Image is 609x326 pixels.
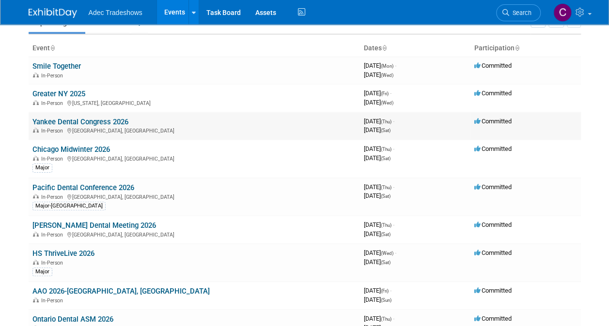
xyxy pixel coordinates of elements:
[32,202,106,210] div: Major-[GEOGRAPHIC_DATA]
[41,73,66,79] span: In-Person
[364,89,391,97] span: [DATE]
[364,296,391,303] span: [DATE]
[364,287,391,294] span: [DATE]
[470,40,581,57] th: Participation
[381,316,391,322] span: (Thu)
[395,62,396,69] span: -
[381,193,390,199] span: (Sat)
[381,251,393,256] span: (Wed)
[32,99,356,106] div: [US_STATE], [GEOGRAPHIC_DATA]
[41,100,66,106] span: In-Person
[390,287,391,294] span: -
[32,193,356,200] div: [GEOGRAPHIC_DATA], [GEOGRAPHIC_DATA]
[382,44,387,52] a: Sort by Start Date
[29,8,77,18] img: ExhibitDay
[364,99,393,106] span: [DATE]
[381,73,393,78] span: (Wed)
[33,100,39,105] img: In-Person Event
[364,183,394,191] span: [DATE]
[474,89,512,97] span: Committed
[360,40,470,57] th: Dates
[364,258,390,266] span: [DATE]
[474,118,512,125] span: Committed
[32,287,210,296] a: AAO 2026-[GEOGRAPHIC_DATA], [GEOGRAPHIC_DATA]
[32,221,156,230] a: [PERSON_NAME] Dental Meeting 2026
[496,4,541,21] a: Search
[474,287,512,294] span: Committed
[364,315,394,322] span: [DATE]
[381,297,391,303] span: (Sun)
[381,156,390,161] span: (Sat)
[381,128,390,133] span: (Sat)
[390,89,391,97] span: -
[393,118,394,125] span: -
[474,183,512,191] span: Committed
[474,315,512,322] span: Committed
[474,249,512,256] span: Committed
[33,73,39,77] img: In-Person Event
[393,145,394,152] span: -
[364,154,390,162] span: [DATE]
[32,126,356,134] div: [GEOGRAPHIC_DATA], [GEOGRAPHIC_DATA]
[364,230,390,237] span: [DATE]
[393,221,394,228] span: -
[509,9,531,16] span: Search
[32,267,52,276] div: Major
[32,183,134,192] a: Pacific Dental Conference 2026
[381,260,390,265] span: (Sat)
[32,315,113,324] a: Ontario Dental ASM 2026
[41,128,66,134] span: In-Person
[33,260,39,265] img: In-Person Event
[553,3,572,22] img: Carol Schmidlin
[89,9,142,16] span: Adec Tradeshows
[381,222,391,228] span: (Thu)
[32,154,356,162] div: [GEOGRAPHIC_DATA], [GEOGRAPHIC_DATA]
[32,230,356,238] div: [GEOGRAPHIC_DATA], [GEOGRAPHIC_DATA]
[29,40,360,57] th: Event
[364,192,390,199] span: [DATE]
[474,62,512,69] span: Committed
[364,118,394,125] span: [DATE]
[364,71,393,78] span: [DATE]
[33,156,39,161] img: In-Person Event
[32,145,110,154] a: Chicago Midwinter 2026
[33,128,39,133] img: In-Person Event
[32,163,52,172] div: Major
[515,44,519,52] a: Sort by Participation Type
[381,100,393,105] span: (Wed)
[33,297,39,302] img: In-Person Event
[33,232,39,237] img: In-Person Event
[32,89,85,98] a: Greater NY 2025
[364,145,394,152] span: [DATE]
[364,249,396,256] span: [DATE]
[474,221,512,228] span: Committed
[381,63,393,69] span: (Mon)
[381,232,390,237] span: (Sat)
[364,62,396,69] span: [DATE]
[395,249,396,256] span: -
[393,183,394,191] span: -
[364,126,390,133] span: [DATE]
[41,232,66,238] span: In-Person
[41,297,66,304] span: In-Person
[32,118,128,126] a: Yankee Dental Congress 2026
[474,145,512,152] span: Committed
[381,185,391,190] span: (Thu)
[41,260,66,266] span: In-Person
[393,315,394,322] span: -
[381,119,391,124] span: (Thu)
[41,156,66,162] span: In-Person
[32,249,94,258] a: HS ThriveLive 2026
[33,194,39,199] img: In-Person Event
[32,62,81,71] a: Smile Together
[41,194,66,200] span: In-Person
[381,147,391,152] span: (Thu)
[364,221,394,228] span: [DATE]
[381,288,389,294] span: (Fri)
[50,44,55,52] a: Sort by Event Name
[381,91,389,96] span: (Fri)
